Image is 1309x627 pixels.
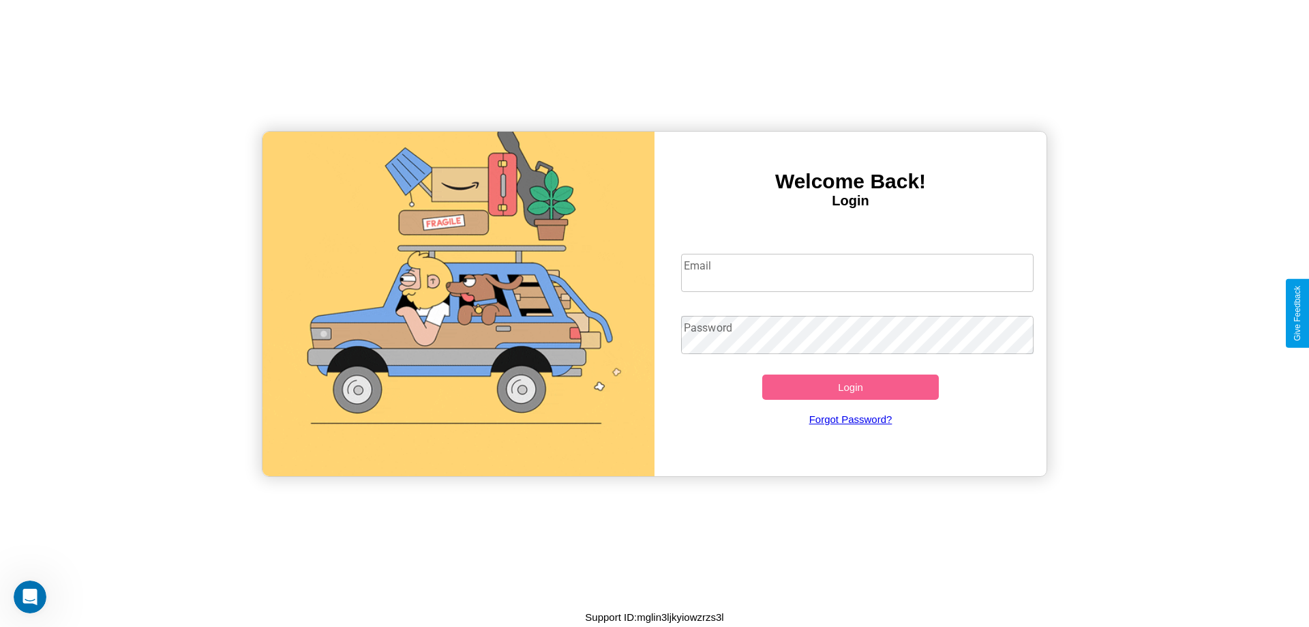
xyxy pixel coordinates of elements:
a: Forgot Password? [674,400,1027,439]
button: Login [762,375,939,400]
div: Give Feedback [1293,286,1302,341]
h4: Login [654,193,1047,209]
p: Support ID: mglin3ljkyiowzrzs3l [585,608,723,626]
h3: Welcome Back! [654,170,1047,193]
iframe: Intercom live chat [14,581,46,613]
img: gif [262,132,654,476]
